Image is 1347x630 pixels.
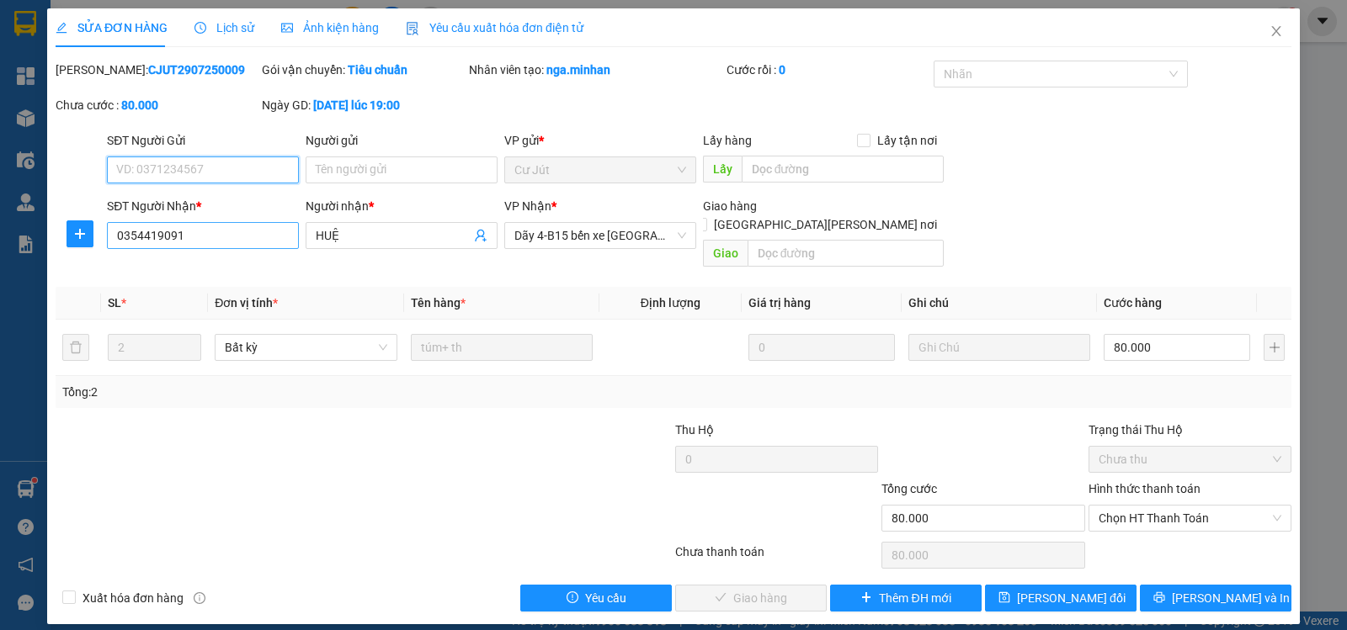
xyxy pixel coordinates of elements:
div: SĐT Người Nhận [107,197,299,215]
span: VP Nhận [504,199,551,213]
div: Chưa cước : [56,96,258,114]
span: picture [281,22,293,34]
span: exclamation-circle [567,591,578,605]
span: Lấy [703,156,742,183]
div: Trạng thái Thu Hộ [1089,421,1291,439]
b: nga.minhan [546,63,610,77]
span: Ảnh kiện hàng [281,21,379,34]
input: Ghi Chú [908,334,1090,361]
div: Cước rồi : [727,61,929,79]
span: Thu Hộ [675,423,714,437]
span: Giao [703,240,748,267]
div: Tổng: 2 [62,383,521,401]
span: Bất kỳ [225,335,386,360]
div: Ngày GD: [262,96,465,114]
span: Cư Jút [514,157,686,183]
button: delete [62,334,89,361]
span: Định lượng [641,296,700,310]
label: Hình thức thanh toán [1089,482,1201,495]
span: Đơn vị tính [215,296,278,310]
input: VD: Bàn, Ghế [411,334,593,361]
span: user-add [474,229,487,242]
div: 0969022071 [14,34,132,58]
span: Yêu cầu [585,589,626,607]
span: [PERSON_NAME] và In [1172,589,1290,607]
span: Cước hàng [1104,296,1162,310]
input: Dọc đường [742,156,945,183]
b: Tiêu chuẩn [348,63,407,77]
button: save[PERSON_NAME] đổi [985,585,1137,611]
button: plus [67,220,93,247]
div: VP gửi [504,131,696,150]
button: checkGiao hàng [675,585,827,611]
button: Close [1253,8,1300,56]
button: printer[PERSON_NAME] và In [1140,585,1291,611]
button: plusThêm ĐH mới [830,585,982,611]
span: SỬA ĐƠN HÀNG [56,21,168,34]
span: [GEOGRAPHIC_DATA][PERSON_NAME] nơi [707,215,944,234]
span: Lịch sử [194,21,254,34]
span: info-circle [194,592,205,604]
div: Nhân viên tạo: [469,61,724,79]
div: trang [144,75,315,95]
span: Giá trị hàng [748,296,811,310]
div: Người gửi [306,131,498,150]
img: icon [406,22,419,35]
span: Xuất hóa đơn hàng [76,589,190,607]
span: Gửi: [14,16,40,34]
span: Giao hàng [703,199,757,213]
span: close [1270,24,1283,38]
span: save [998,591,1010,605]
span: printer [1153,591,1165,605]
span: Thêm ĐH mới [879,589,950,607]
b: 80.000 [121,98,158,112]
div: Người nhận [306,197,498,215]
span: [PERSON_NAME] đổi [1017,589,1126,607]
button: exclamation-circleYêu cầu [520,585,672,611]
span: Nhận: [144,16,184,34]
div: Gói vận chuyển: [262,61,465,79]
button: plus [1264,334,1285,361]
span: Tên hàng [411,296,466,310]
span: plus [860,591,872,605]
span: clock-circle [194,22,206,34]
input: 0 [748,334,895,361]
div: Cư Jút [14,14,132,34]
div: [PERSON_NAME]: [56,61,258,79]
span: Lấy hàng [703,134,752,147]
b: [DATE] lúc 19:00 [313,98,400,112]
div: SĐT Người Gửi [107,131,299,150]
span: Chưa thu [1099,447,1281,472]
b: CJUT2907250009 [148,63,245,77]
th: Ghi chú [902,287,1097,320]
input: Dọc đường [748,240,945,267]
span: Tổng cước [881,482,937,495]
b: 0 [779,63,785,77]
div: Dãy 4-B15 bến xe [GEOGRAPHIC_DATA] [144,14,315,75]
span: Chọn HT Thanh Toán [1099,506,1281,531]
div: 0961191278 [144,95,315,119]
span: SL [108,296,121,310]
div: Chưa thanh toán [673,543,880,572]
span: Yêu cầu xuất hóa đơn điện tử [406,21,583,34]
span: Dãy 4-B15 bến xe Miền Đông [514,223,686,248]
span: Lấy tận nơi [870,131,944,150]
span: edit [56,22,67,34]
span: plus [67,227,93,241]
